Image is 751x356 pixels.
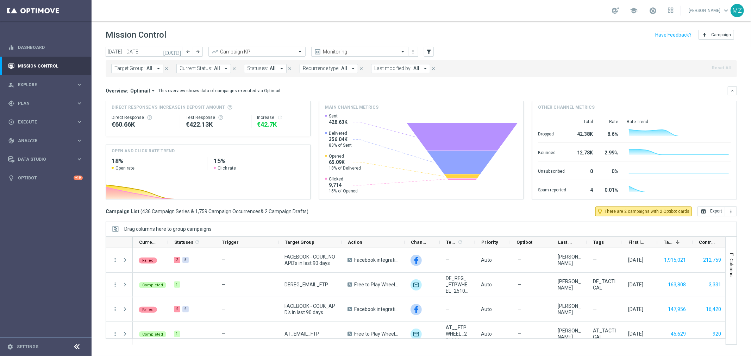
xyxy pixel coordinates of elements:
[279,65,285,72] i: arrow_drop_down
[628,306,643,312] div: 06 Oct 2025, Monday
[18,83,76,87] span: Explore
[277,115,283,120] i: refresh
[348,282,352,287] span: A
[329,153,361,159] span: Opened
[413,65,419,71] span: All
[8,82,14,88] i: person_search
[354,281,399,288] span: Free to Play Wheel DE REG
[287,66,292,71] i: close
[348,240,362,245] span: Action
[424,47,434,57] button: filter_alt
[257,120,305,129] div: €42,698
[712,330,722,338] button: 920
[130,88,150,94] span: Optimail
[8,101,83,106] button: gps_fixed Plan keyboard_arrow_right
[702,256,722,265] button: 212,759
[426,49,432,55] i: filter_alt
[124,226,212,232] span: Drag columns here to group campaigns
[667,280,687,289] button: 163,808
[575,165,593,176] div: 0
[194,239,200,245] i: refresh
[133,297,728,322] div: Press SPACE to select this row.
[307,208,308,215] span: )
[112,104,225,110] span: Direct Response VS Increase In Deposit Amount
[329,119,348,125] span: 428.63K
[430,65,437,72] button: close
[8,82,76,88] div: Explore
[8,63,83,69] div: Mission Control
[354,257,399,263] span: Facebook integration test
[193,47,203,57] button: arrow_forward
[8,138,76,144] div: Analyze
[670,330,687,338] button: 45,629
[106,208,308,215] h3: Campaign List
[112,257,118,263] i: more_vert
[593,306,597,312] span: —
[140,208,142,215] span: (
[186,49,190,54] i: arrow_back
[112,331,118,337] i: more_vert
[133,273,728,297] div: Press SPACE to select this row.
[300,64,358,73] button: Recurrence type: All arrow_drop_down
[163,65,170,72] button: close
[329,136,352,142] span: 356.04K
[139,306,157,313] colored-tag: Failed
[183,47,193,57] button: arrow_back
[180,65,212,71] span: Current Status:
[371,64,430,73] button: Last modified by: All arrow_drop_down
[354,331,399,337] span: Free to Play Wheel AT
[139,281,167,288] colored-tag: Completed
[218,165,236,171] span: Click rate
[446,275,469,294] span: DE_REG__FTPWHEEL_251006__NVIP_EMA_TAC_MIX
[261,209,264,214] span: &
[358,65,364,72] button: close
[8,45,83,50] button: equalizer Dashboard
[457,239,463,245] i: refresh
[146,65,152,71] span: All
[285,240,314,245] span: Target Group
[411,304,422,315] img: Facebook Custom Audience
[481,306,492,312] span: Auto
[314,48,321,55] i: preview
[142,332,163,337] span: Completed
[164,66,169,71] i: close
[558,328,581,340] div: Charlotte Kammeyer
[329,176,358,182] span: Clicked
[481,240,498,245] span: Priority
[162,47,183,57] button: [DATE]
[329,142,352,148] span: 83% of Sent
[18,139,76,143] span: Analyze
[411,329,422,340] img: Optimail
[348,258,352,262] span: A
[538,128,566,139] div: Dropped
[18,57,83,75] a: Mission Control
[325,104,379,110] h4: Main channel metrics
[112,120,174,129] div: €60,655
[431,66,436,71] i: close
[106,47,183,57] input: Select date range
[223,65,229,72] i: arrow_drop_down
[139,331,167,337] colored-tag: Completed
[222,240,239,245] span: Trigger
[575,146,593,158] div: 12.78K
[221,331,225,337] span: —
[142,258,154,263] span: Failed
[8,57,83,75] div: Mission Control
[518,257,521,263] span: —
[176,64,231,73] button: Current Status: All arrow_drop_down
[115,165,134,171] span: Open rate
[628,257,643,263] div: 06 Oct 2025, Monday
[593,240,604,245] span: Tags
[112,148,175,154] h4: OPEN AND CLICK RATE TREND
[708,280,722,289] button: 3,331
[601,165,618,176] div: 0%
[112,306,118,312] button: more_vert
[446,257,450,263] span: —
[697,206,725,216] button: open_in_browser Export
[664,240,673,245] span: Targeted Customers
[284,254,336,266] span: FACEBOOK - COUK_NO APD's in last 90 days
[18,101,76,106] span: Plan
[8,119,83,125] div: play_circle_outline Execute keyboard_arrow_right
